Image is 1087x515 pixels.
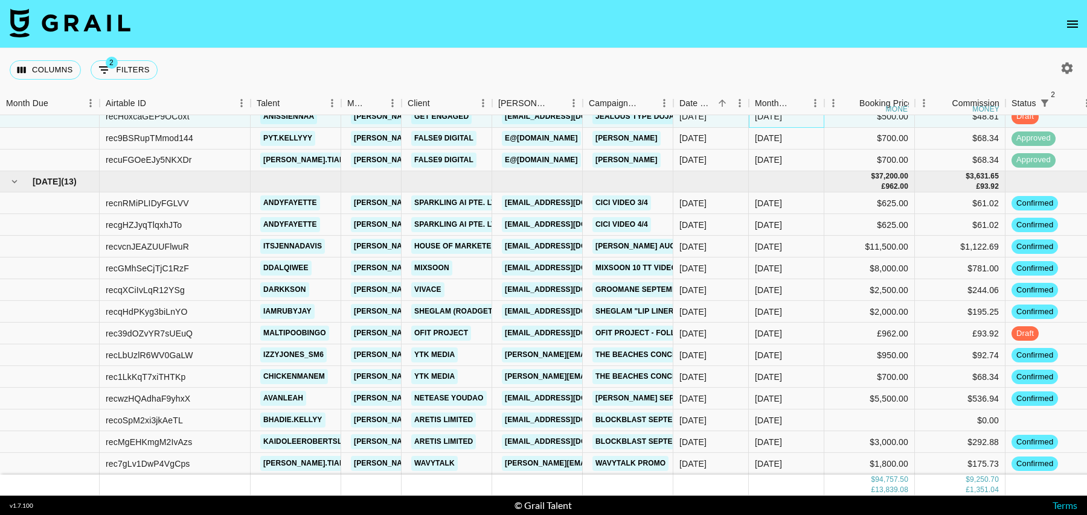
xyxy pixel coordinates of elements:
[411,282,444,297] a: VIVACE
[351,282,548,297] a: [PERSON_NAME][EMAIL_ADDRESS][DOMAIN_NAME]
[106,241,189,253] div: recvcnJEAZUUFlwuR
[260,434,357,449] a: kaidoleerobertslife
[351,326,548,341] a: [PERSON_NAME][EMAIL_ADDRESS][DOMAIN_NAME]
[6,92,48,115] div: Month Due
[755,371,782,383] div: Sep '25
[1012,219,1058,230] span: confirmed
[824,431,915,453] div: $3,000.00
[502,282,637,297] a: [EMAIL_ADDRESS][DOMAIN_NAME]
[100,92,251,115] div: Airtable ID
[1012,327,1039,339] span: draft
[411,131,476,146] a: False9 Digital
[474,94,492,112] button: Menu
[260,326,329,341] a: maltipoobingo
[10,60,81,80] button: Select columns
[592,153,661,168] a: [PERSON_NAME]
[351,239,548,254] a: [PERSON_NAME][EMAIL_ADDRESS][DOMAIN_NAME]
[351,412,548,428] a: [PERSON_NAME][EMAIL_ADDRESS][DOMAIN_NAME]
[824,453,915,475] div: $1,800.00
[952,92,999,115] div: Commission
[592,131,661,146] a: [PERSON_NAME]
[1012,284,1058,295] span: confirmed
[411,369,458,384] a: YTK Media
[935,95,952,112] button: Sort
[1012,154,1056,166] span: approved
[351,109,548,124] a: [PERSON_NAME][EMAIL_ADDRESS][DOMAIN_NAME]
[502,153,581,168] a: e@[DOMAIN_NAME]
[592,217,651,232] a: Cici Video 4/4
[824,214,915,236] div: $625.00
[351,304,548,319] a: [PERSON_NAME][EMAIL_ADDRESS][DOMAIN_NAME]
[106,306,188,318] div: recqHdPKyg3biLnYO
[232,94,251,112] button: Menu
[755,436,782,448] div: Sep '25
[755,393,782,405] div: Sep '25
[1012,111,1039,122] span: draft
[755,154,782,166] div: Aug '25
[347,92,367,115] div: Manager
[411,412,476,428] a: ARETIS LIMITED
[260,153,357,168] a: [PERSON_NAME].tiara1
[824,323,915,344] div: £962.00
[824,344,915,366] div: $950.00
[1012,241,1058,252] span: confirmed
[655,94,673,112] button: Menu
[430,95,447,112] button: Sort
[260,195,320,210] a: andyfayette
[824,279,915,301] div: $2,500.00
[61,175,77,188] span: ( 13 )
[875,485,908,495] div: 13,839.08
[33,175,61,188] span: [DATE]
[679,154,707,166] div: 29/08/2025
[1012,92,1036,115] div: Status
[106,132,193,144] div: rec9BSRupTMmod144
[824,301,915,323] div: $2,000.00
[106,393,190,405] div: recwzHQAdhaF9yhxX
[592,391,731,406] a: [PERSON_NAME] SEPT x AVANLEAH
[679,284,707,296] div: 15/08/2025
[1012,458,1058,469] span: confirmed
[915,192,1005,214] div: $61.02
[824,366,915,388] div: $700.00
[1012,393,1058,404] span: confirmed
[915,257,1005,279] div: $781.00
[502,261,637,276] a: [EMAIL_ADDRESS][DOMAIN_NAME]
[260,217,320,232] a: andyfayette
[351,391,548,406] a: [PERSON_NAME][EMAIL_ADDRESS][DOMAIN_NAME]
[592,369,690,384] a: The Beaches Concert
[408,92,430,115] div: Client
[106,349,193,361] div: recLbUzlR6WV0GaLW
[859,92,912,115] div: Booking Price
[502,239,637,254] a: [EMAIL_ADDRESS][DOMAIN_NAME]
[755,197,782,209] div: Sep '25
[755,458,782,470] div: Sep '25
[1036,95,1053,112] button: Show filters
[806,94,824,112] button: Menu
[106,436,192,448] div: recMgEHKmgM2IvAzs
[502,391,637,406] a: [EMAIL_ADDRESS][DOMAIN_NAME]
[502,304,637,319] a: [EMAIL_ADDRESS][DOMAIN_NAME]
[824,192,915,214] div: $625.00
[502,456,699,471] a: [PERSON_NAME][EMAIL_ADDRESS][DOMAIN_NAME]
[106,262,189,274] div: recGMhSeCjTjC1RzF
[915,453,1005,475] div: $175.73
[749,92,824,115] div: Month Due
[260,369,328,384] a: chickenmanem
[679,219,707,231] div: 30/07/2025
[351,153,548,168] a: [PERSON_NAME][EMAIL_ADDRESS][DOMAIN_NAME]
[871,475,875,485] div: $
[915,366,1005,388] div: $68.34
[966,475,970,485] div: $
[260,391,306,406] a: avanleah
[592,282,742,297] a: Groomane September x Darkkson
[323,94,341,112] button: Menu
[106,154,192,166] div: recuFGOeEJy5NKXDr
[824,257,915,279] div: $8,000.00
[548,95,565,112] button: Sort
[10,502,33,510] div: v 1.7.100
[502,217,637,232] a: [EMAIL_ADDRESS][DOMAIN_NAME]
[492,92,583,115] div: Booker
[915,409,1005,431] div: $0.00
[351,217,548,232] a: [PERSON_NAME][EMAIL_ADDRESS][DOMAIN_NAME]
[871,485,875,495] div: £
